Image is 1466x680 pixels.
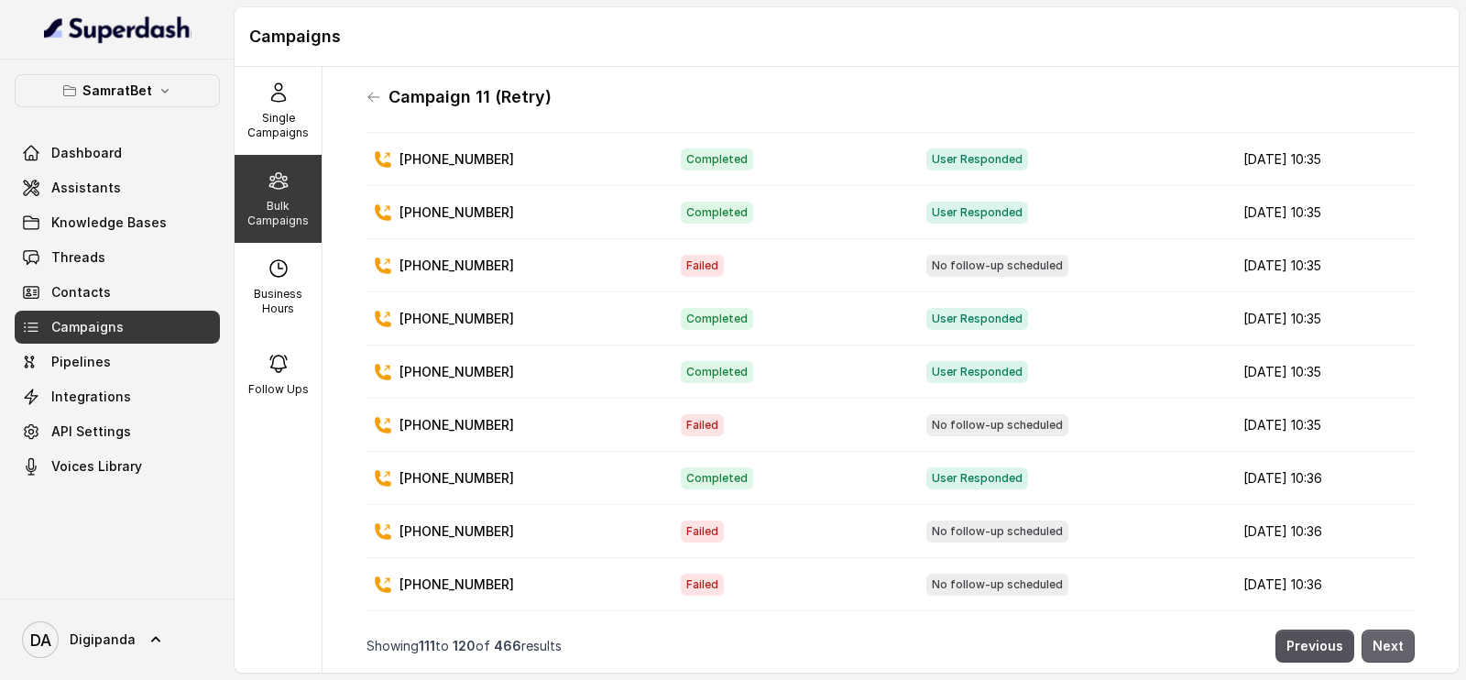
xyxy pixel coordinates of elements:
[51,248,105,267] span: Threads
[926,255,1068,277] span: No follow-up scheduled
[51,388,131,406] span: Integrations
[15,380,220,413] a: Integrations
[681,202,753,224] span: Completed
[453,638,476,653] span: 120
[15,345,220,378] a: Pipelines
[248,382,309,397] p: Follow Ups
[681,308,753,330] span: Completed
[30,631,51,650] text: DA
[681,361,753,383] span: Completed
[926,361,1028,383] span: User Responded
[366,637,562,655] p: Showing to of results
[15,614,220,665] a: Digipanda
[1229,133,1415,186] td: [DATE] 10:35
[681,414,724,436] span: Failed
[15,74,220,107] button: SamratBet
[388,82,552,112] h1: Campaign 11 (Retry)
[681,255,724,277] span: Failed
[926,148,1028,170] span: User Responded
[681,574,724,596] span: Failed
[926,308,1028,330] span: User Responded
[15,415,220,448] a: API Settings
[1229,452,1415,505] td: [DATE] 10:36
[399,257,514,275] p: [PHONE_NUMBER]
[1229,558,1415,611] td: [DATE] 10:36
[249,22,1444,51] h1: Campaigns
[494,638,521,653] span: 466
[242,199,314,228] p: Bulk Campaigns
[51,179,121,197] span: Assistants
[51,283,111,302] span: Contacts
[15,276,220,309] a: Contacts
[1275,630,1354,663] button: Previous
[926,521,1068,543] span: No follow-up scheduled
[1229,186,1415,239] td: [DATE] 10:35
[399,310,514,328] p: [PHONE_NUMBER]
[926,414,1068,436] span: No follow-up scheduled
[399,150,514,169] p: [PHONE_NUMBER]
[399,576,514,594] p: [PHONE_NUMBER]
[399,203,514,222] p: [PHONE_NUMBER]
[1362,630,1415,663] button: Next
[242,111,314,140] p: Single Campaigns
[82,80,152,102] p: SamratBet
[15,137,220,170] a: Dashboard
[51,214,167,232] span: Knowledge Bases
[399,363,514,381] p: [PHONE_NUMBER]
[1229,345,1415,399] td: [DATE] 10:35
[70,631,136,649] span: Digipanda
[1229,239,1415,292] td: [DATE] 10:35
[44,15,191,44] img: light.svg
[1229,505,1415,558] td: [DATE] 10:36
[1229,399,1415,452] td: [DATE] 10:35
[15,450,220,483] a: Voices Library
[51,457,142,476] span: Voices Library
[15,171,220,204] a: Assistants
[399,469,514,488] p: [PHONE_NUMBER]
[15,206,220,239] a: Knowledge Bases
[51,318,124,336] span: Campaigns
[681,148,753,170] span: Completed
[926,202,1028,224] span: User Responded
[399,522,514,541] p: [PHONE_NUMBER]
[681,467,753,489] span: Completed
[681,521,724,543] span: Failed
[51,353,111,371] span: Pipelines
[15,241,220,274] a: Threads
[51,422,131,441] span: API Settings
[926,574,1068,596] span: No follow-up scheduled
[242,287,314,316] p: Business Hours
[399,416,514,434] p: [PHONE_NUMBER]
[1229,292,1415,345] td: [DATE] 10:35
[15,311,220,344] a: Campaigns
[419,638,435,653] span: 111
[926,467,1028,489] span: User Responded
[51,144,122,162] span: Dashboard
[366,619,1415,674] nav: Pagination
